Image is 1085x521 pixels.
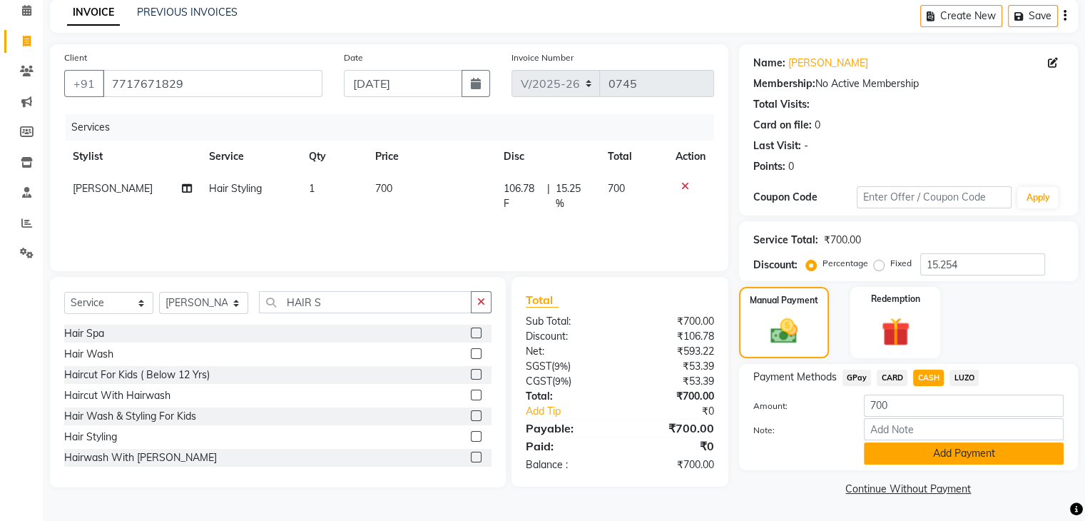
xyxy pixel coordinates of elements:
div: Last Visit: [753,138,801,153]
div: ₹53.39 [620,374,725,389]
div: Discount: [515,329,620,344]
label: Date [344,51,363,64]
th: Action [667,141,714,173]
a: PREVIOUS INVOICES [137,6,238,19]
label: Manual Payment [750,294,818,307]
label: Invoice Number [511,51,574,64]
span: Payment Methods [753,370,837,385]
div: Coupon Code [753,190,857,205]
span: 9% [555,375,569,387]
div: Payable: [515,420,620,437]
div: ₹0 [637,404,724,419]
th: Price [367,141,496,173]
div: Hair Styling [64,430,117,445]
div: Hair Wash [64,347,113,362]
div: Service Total: [753,233,818,248]
span: SGST [526,360,551,373]
span: GPay [842,370,872,386]
input: Amount [864,395,1064,417]
div: ₹593.22 [620,344,725,359]
div: Net: [515,344,620,359]
div: Membership: [753,76,815,91]
div: Sub Total: [515,314,620,329]
img: _cash.svg [762,315,806,347]
a: Add Tip [515,404,637,419]
div: Total Visits: [753,97,810,112]
label: Client [64,51,87,64]
th: Disc [495,141,599,173]
div: ₹106.78 [620,329,725,344]
th: Service [200,141,300,173]
div: Points: [753,159,785,174]
div: ( ) [515,374,620,389]
button: Apply [1017,187,1058,208]
div: ₹700.00 [620,389,725,404]
div: ₹700.00 [824,233,861,248]
div: Hair Spa [64,326,104,341]
span: Total [526,293,559,308]
div: Haircut For Kids ( Below 12 Yrs) [64,368,210,383]
span: 9% [554,360,568,372]
div: 0 [815,118,820,133]
button: Save [1008,5,1058,27]
div: Card on file: [753,118,812,133]
span: 15.25 % [556,181,591,211]
span: CASH [913,370,944,386]
div: Hair Wash & Styling For Kids [64,409,196,424]
div: ₹700.00 [620,457,725,472]
button: Create New [920,5,1002,27]
div: Name: [753,56,785,71]
span: 1 [309,182,315,195]
th: Total [599,141,666,173]
span: CGST [526,375,552,388]
span: | [547,181,550,211]
span: 106.78 F [504,181,541,211]
div: ₹53.39 [620,359,725,374]
span: [PERSON_NAME] [73,182,153,195]
img: _gift.svg [872,314,919,350]
div: No Active Membership [753,76,1064,91]
div: ( ) [515,359,620,374]
div: - [804,138,808,153]
div: Hairwash With [PERSON_NAME] [64,450,217,465]
button: +91 [64,70,104,97]
th: Stylist [64,141,200,173]
div: ₹700.00 [620,314,725,329]
input: Search or Scan [259,291,472,313]
label: Percentage [822,257,868,270]
label: Amount: [743,400,853,413]
button: Add Payment [864,442,1064,465]
label: Fixed [890,257,912,270]
input: Search by Name/Mobile/Email/Code [103,70,322,97]
div: Paid: [515,437,620,455]
span: LUZO [949,370,979,386]
div: Haircut With Hairwash [64,388,170,403]
input: Enter Offer / Coupon Code [857,186,1012,208]
span: CARD [877,370,907,386]
span: 700 [608,182,625,195]
label: Redemption [871,293,920,305]
span: 700 [375,182,392,195]
span: Hair Styling [209,182,262,195]
div: Balance : [515,457,620,472]
input: Add Note [864,418,1064,440]
div: ₹0 [620,437,725,455]
div: ₹700.00 [620,420,725,437]
div: Total: [515,389,620,404]
div: Discount: [753,258,798,273]
div: 0 [788,159,794,174]
a: [PERSON_NAME] [788,56,868,71]
a: Continue Without Payment [742,482,1075,497]
div: Services [66,114,725,141]
th: Qty [300,141,367,173]
label: Note: [743,424,853,437]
